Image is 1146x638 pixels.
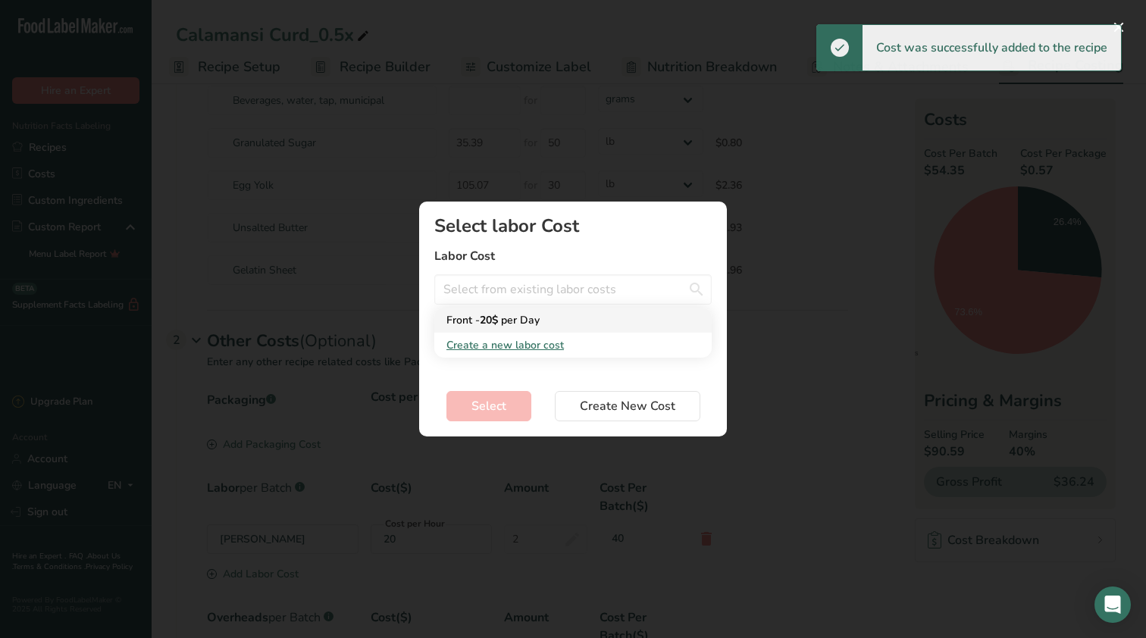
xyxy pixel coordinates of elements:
[471,397,506,415] span: Select
[501,313,540,327] span: per Day
[555,391,700,421] button: Create New Cost
[434,308,712,333] a: Front -20$ per Day
[480,313,498,327] span: 20$
[446,338,564,352] span: Create a new labor cost
[434,274,712,305] input: Select from existing labor costs
[446,391,531,421] button: Select
[863,25,1121,70] div: Cost was successfully added to the recipe
[434,333,712,358] div: Create a new labor cost
[580,397,675,415] span: Create New Cost
[434,217,712,235] div: Select labor Cost
[1094,586,1131,623] div: Open Intercom Messenger
[434,247,712,265] label: Labor Cost
[446,312,675,328] div: Front -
